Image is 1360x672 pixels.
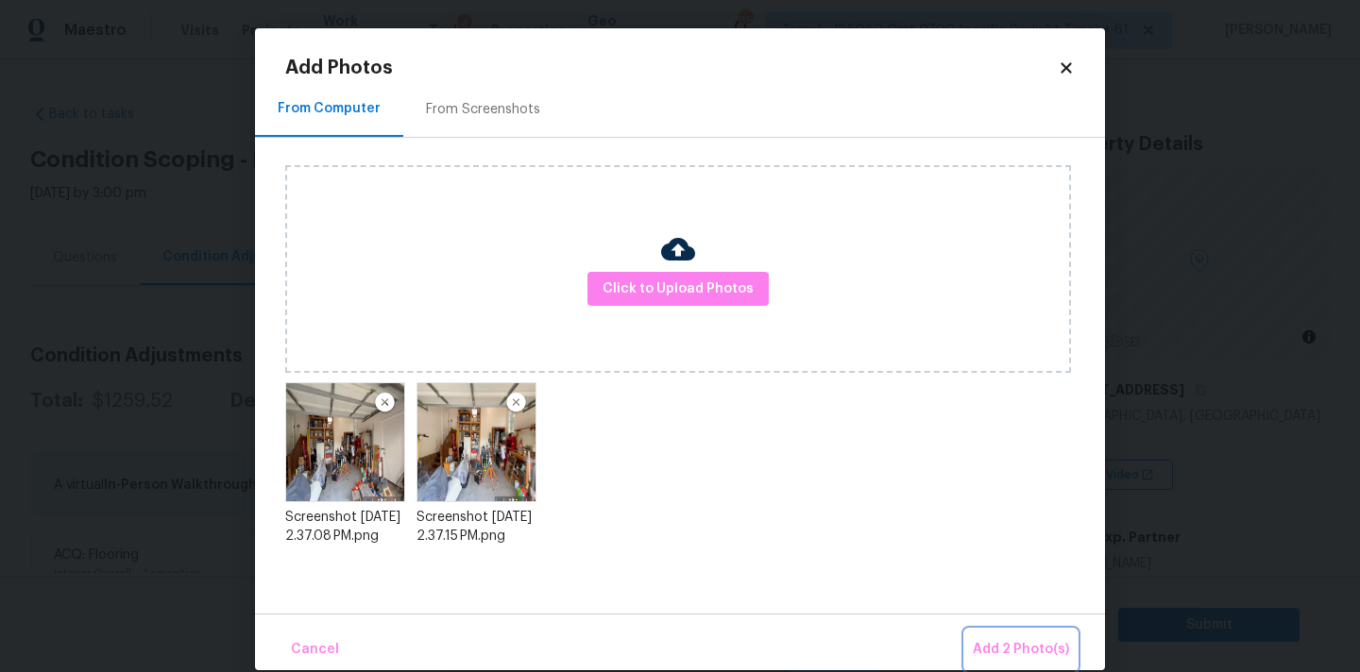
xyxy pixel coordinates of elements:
span: Click to Upload Photos [603,277,754,301]
button: Click to Upload Photos [587,272,769,307]
div: Screenshot [DATE] 2.37.08 PM.png [285,508,405,546]
div: From Screenshots [426,100,540,119]
img: Cloud Upload Icon [661,232,695,266]
div: Screenshot [DATE] 2.37.15 PM.png [416,508,536,546]
button: Add 2 Photo(s) [965,630,1077,670]
span: Add 2 Photo(s) [973,638,1069,662]
button: Cancel [283,630,347,670]
h2: Add Photos [285,59,1058,77]
div: From Computer [278,99,381,118]
span: Cancel [291,638,339,662]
